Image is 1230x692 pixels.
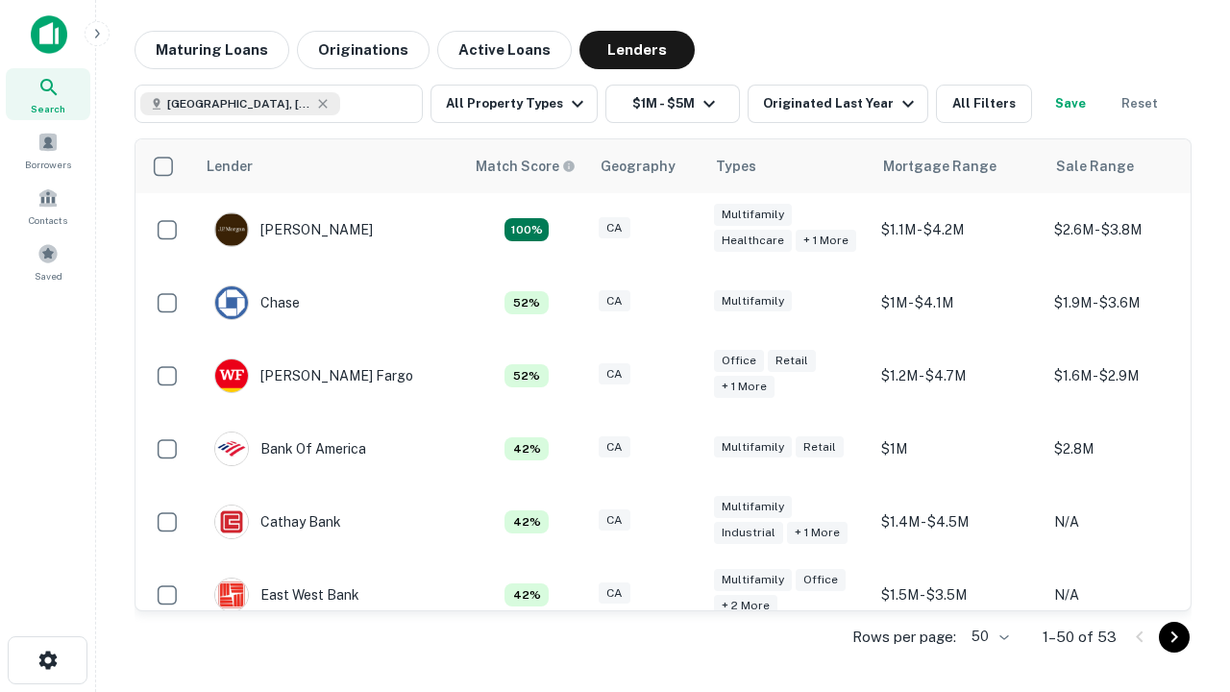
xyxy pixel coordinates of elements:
[796,436,844,458] div: Retail
[6,68,90,120] a: Search
[214,285,300,320] div: Chase
[214,358,413,393] div: [PERSON_NAME] Fargo
[787,522,848,544] div: + 1 more
[796,569,846,591] div: Office
[31,15,67,54] img: capitalize-icon.png
[1045,139,1218,193] th: Sale Range
[214,432,366,466] div: Bank Of America
[872,412,1045,485] td: $1M
[714,204,792,226] div: Multifamily
[605,85,740,123] button: $1M - $5M
[714,595,777,617] div: + 2 more
[1045,339,1218,412] td: $1.6M - $2.9M
[214,505,341,539] div: Cathay Bank
[599,363,630,385] div: CA
[215,432,248,465] img: picture
[215,286,248,319] img: picture
[195,139,464,193] th: Lender
[1045,558,1218,631] td: N/A
[504,291,549,314] div: Matching Properties: 5, hasApolloMatch: undefined
[714,230,792,252] div: Healthcare
[872,558,1045,631] td: $1.5M - $3.5M
[1045,266,1218,339] td: $1.9M - $3.6M
[796,230,856,252] div: + 1 more
[1159,622,1190,653] button: Go to next page
[464,139,589,193] th: Capitalize uses an advanced AI algorithm to match your search with the best lender. The match sco...
[872,485,1045,558] td: $1.4M - $4.5M
[504,437,549,460] div: Matching Properties: 4, hasApolloMatch: undefined
[6,124,90,176] a: Borrowers
[714,290,792,312] div: Multifamily
[763,92,920,115] div: Originated Last Year
[437,31,572,69] button: Active Loans
[964,623,1012,651] div: 50
[714,376,775,398] div: + 1 more
[714,350,764,372] div: Office
[214,212,373,247] div: [PERSON_NAME]
[748,85,928,123] button: Originated Last Year
[504,583,549,606] div: Matching Properties: 4, hasApolloMatch: undefined
[714,496,792,518] div: Multifamily
[1043,626,1117,649] p: 1–50 of 53
[599,290,630,312] div: CA
[207,155,253,178] div: Lender
[215,579,248,611] img: picture
[599,582,630,605] div: CA
[6,180,90,232] a: Contacts
[714,522,783,544] div: Industrial
[936,85,1032,123] button: All Filters
[1109,85,1170,123] button: Reset
[476,156,572,177] h6: Match Score
[1056,155,1134,178] div: Sale Range
[504,364,549,387] div: Matching Properties: 5, hasApolloMatch: undefined
[430,85,598,123] button: All Property Types
[1134,538,1230,630] iframe: Chat Widget
[1045,193,1218,266] td: $2.6M - $3.8M
[31,101,65,116] span: Search
[714,436,792,458] div: Multifamily
[872,266,1045,339] td: $1M - $4.1M
[1045,412,1218,485] td: $2.8M
[714,569,792,591] div: Multifamily
[504,218,549,241] div: Matching Properties: 17, hasApolloMatch: undefined
[579,31,695,69] button: Lenders
[1045,485,1218,558] td: N/A
[297,31,430,69] button: Originations
[601,155,676,178] div: Geography
[215,506,248,538] img: picture
[476,156,576,177] div: Capitalize uses an advanced AI algorithm to match your search with the best lender. The match sco...
[883,155,996,178] div: Mortgage Range
[29,212,67,228] span: Contacts
[599,509,630,531] div: CA
[599,217,630,239] div: CA
[215,213,248,246] img: picture
[6,235,90,287] a: Saved
[852,626,956,649] p: Rows per page:
[135,31,289,69] button: Maturing Loans
[25,157,71,172] span: Borrowers
[872,139,1045,193] th: Mortgage Range
[214,578,359,612] div: East West Bank
[872,193,1045,266] td: $1.1M - $4.2M
[872,339,1045,412] td: $1.2M - $4.7M
[589,139,704,193] th: Geography
[716,155,756,178] div: Types
[768,350,816,372] div: Retail
[504,510,549,533] div: Matching Properties: 4, hasApolloMatch: undefined
[704,139,872,193] th: Types
[599,436,630,458] div: CA
[35,268,62,284] span: Saved
[1040,85,1101,123] button: Save your search to get updates of matches that match your search criteria.
[167,95,311,112] span: [GEOGRAPHIC_DATA], [GEOGRAPHIC_DATA], [GEOGRAPHIC_DATA]
[215,359,248,392] img: picture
